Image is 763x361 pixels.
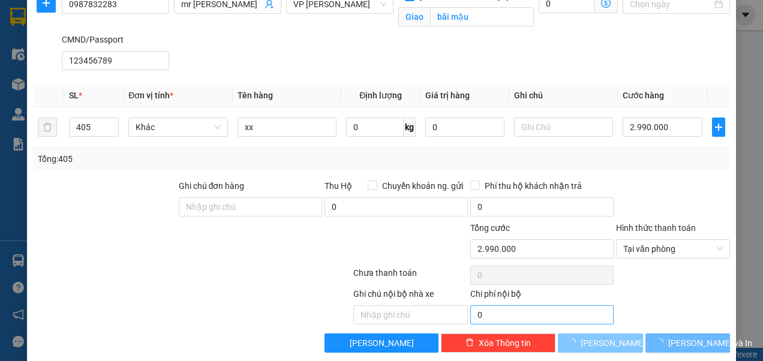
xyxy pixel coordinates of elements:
[509,84,618,107] th: Ghi chú
[350,336,414,350] span: [PERSON_NAME]
[616,223,696,233] label: Hình thức thanh toán
[179,181,245,191] label: Ghi chú đơn hàng
[470,287,614,305] div: Chi phí nội bộ
[623,240,723,258] span: Tại văn phòng
[623,91,664,100] span: Cước hàng
[479,336,531,350] span: Xóa Thông tin
[377,179,468,192] span: Chuyển khoản ng. gửi
[712,118,726,137] button: plus
[359,91,402,100] span: Định lượng
[179,197,322,216] input: Ghi chú đơn hàng
[567,338,581,347] span: loading
[655,338,668,347] span: loading
[238,91,273,100] span: Tên hàng
[470,223,510,233] span: Tổng cước
[62,33,169,46] div: CMND/Passport
[238,118,337,137] input: VD: Bàn, Ghế
[353,305,467,324] input: Nhập ghi chú
[425,91,470,100] span: Giá trị hàng
[430,7,534,26] input: Giao tận nơi
[325,333,438,353] button: [PERSON_NAME]
[645,333,731,353] button: [PERSON_NAME] và In
[514,118,613,137] input: Ghi Chú
[480,179,587,192] span: Phí thu hộ khách nhận trả
[558,333,643,353] button: [PERSON_NAME]
[325,181,352,191] span: Thu Hộ
[136,118,220,136] span: Khác
[465,338,474,348] span: delete
[38,118,57,137] button: delete
[668,336,752,350] span: [PERSON_NAME] và In
[581,336,645,350] span: [PERSON_NAME]
[38,152,296,166] div: Tổng: 405
[128,91,173,100] span: Đơn vị tính
[425,118,504,137] input: 0
[441,333,555,353] button: deleteXóa Thông tin
[713,122,725,132] span: plus
[69,91,79,100] span: SL
[353,287,467,305] div: Ghi chú nội bộ nhà xe
[404,118,416,137] span: kg
[352,266,468,287] div: Chưa thanh toán
[398,7,430,26] span: Giao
